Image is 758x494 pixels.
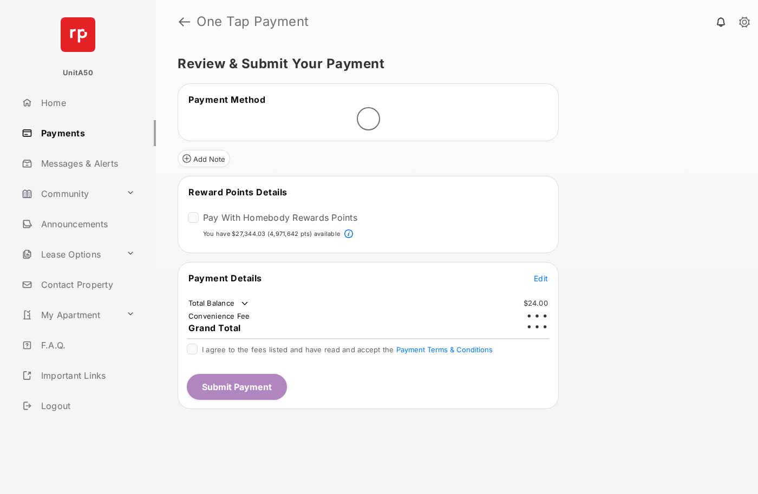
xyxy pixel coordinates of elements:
[203,212,357,223] label: Pay With Homebody Rewards Points
[534,274,548,283] span: Edit
[178,150,230,167] button: Add Note
[187,374,287,400] button: Submit Payment
[17,150,156,176] a: Messages & Alerts
[202,345,493,354] span: I agree to the fees listed and have read and accept the
[17,332,156,358] a: F.A.Q.
[188,298,250,309] td: Total Balance
[188,322,241,333] span: Grand Total
[197,15,309,28] strong: One Tap Payment
[188,311,251,321] td: Convenience Fee
[17,181,122,207] a: Community
[17,120,156,146] a: Payments
[17,211,156,237] a: Announcements
[396,345,493,354] button: I agree to the fees listed and have read and accept the
[17,393,156,419] a: Logout
[188,187,287,197] span: Reward Points Details
[188,273,262,284] span: Payment Details
[61,17,95,52] img: svg+xml;base64,PHN2ZyB4bWxucz0iaHR0cDovL3d3dy53My5vcmcvMjAwMC9zdmciIHdpZHRoPSI2NCIgaGVpZ2h0PSI2NC...
[17,302,122,328] a: My Apartment
[63,68,93,78] p: UnitA50
[203,229,340,239] p: You have $27,344.03 (4,971,642 pts) available
[534,273,548,284] button: Edit
[188,94,265,105] span: Payment Method
[17,241,122,267] a: Lease Options
[17,363,139,388] a: Important Links
[178,57,728,70] h5: Review & Submit Your Payment
[17,272,156,298] a: Contact Property
[17,90,156,116] a: Home
[523,298,549,308] td: $24.00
